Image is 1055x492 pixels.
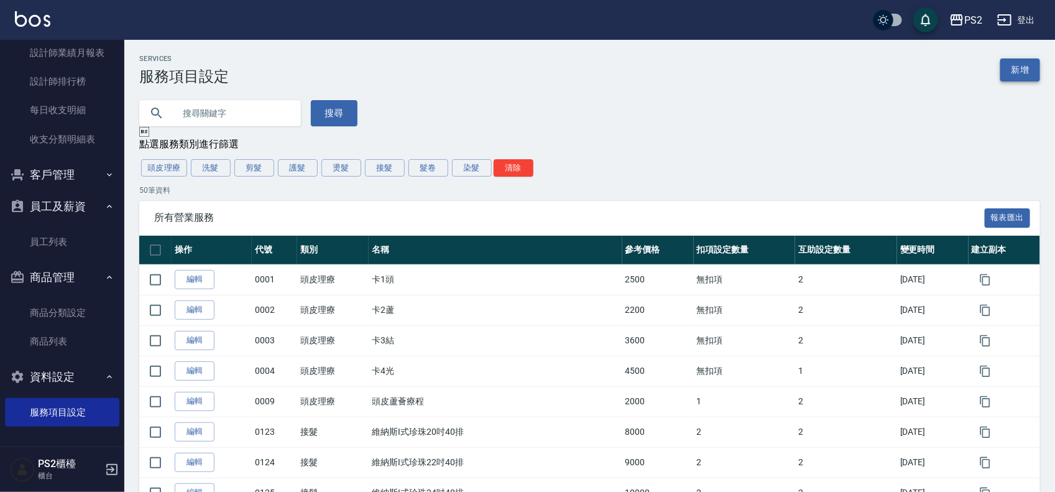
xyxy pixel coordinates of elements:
[694,417,796,447] td: 2
[321,159,361,177] button: 燙髮
[369,417,622,447] td: 維納斯I式珍珠20吋40排
[5,398,119,427] a: 服務項目設定
[175,361,214,381] a: 編輯
[622,264,694,295] td: 2500
[175,422,214,442] a: 編輯
[694,447,796,478] td: 2
[622,325,694,356] td: 3600
[5,159,119,191] button: 客戶管理
[369,447,622,478] td: 維納斯I式珍珠22吋40排
[139,55,229,63] h2: Services
[5,261,119,294] button: 商品管理
[795,325,897,356] td: 2
[913,7,938,32] button: save
[985,211,1031,223] a: 報表匯出
[5,96,119,124] a: 每日收支明細
[38,458,101,470] h5: PS2櫃檯
[795,386,897,417] td: 2
[5,39,119,67] a: 設計師業績月報表
[297,236,369,265] th: 類別
[311,100,357,126] button: 搜尋
[369,295,622,325] td: 卡2蘆
[297,264,369,295] td: 頭皮理療
[369,236,622,265] th: 名稱
[897,325,969,356] td: [DATE]
[5,228,119,256] a: 員工列表
[964,12,982,28] div: PS2
[5,67,119,96] a: 設計師排行榜
[795,295,897,325] td: 2
[694,356,796,386] td: 無扣項
[191,159,231,177] button: 洗髮
[369,325,622,356] td: 卡3結
[139,68,229,85] h3: 服務項目設定
[369,386,622,417] td: 頭皮蘆薈療程
[622,236,694,265] th: 參考價格
[297,386,369,417] td: 頭皮理療
[992,9,1040,32] button: 登出
[141,159,187,177] button: 頭皮理療
[252,264,297,295] td: 0001
[297,356,369,386] td: 頭皮理療
[38,470,101,481] p: 櫃台
[494,159,533,177] button: 清除
[408,159,448,177] button: 髮卷
[622,356,694,386] td: 4500
[5,327,119,356] a: 商品列表
[694,386,796,417] td: 1
[175,453,214,472] a: 編輯
[10,457,35,482] img: Person
[622,295,694,325] td: 2200
[795,417,897,447] td: 2
[175,270,214,289] a: 編輯
[369,356,622,386] td: 卡4光
[252,356,297,386] td: 0004
[297,417,369,447] td: 接髮
[985,208,1031,228] button: 報表匯出
[297,447,369,478] td: 接髮
[297,295,369,325] td: 頭皮理療
[252,386,297,417] td: 0009
[969,236,1040,265] th: 建立副本
[5,125,119,154] a: 收支分類明細表
[694,236,796,265] th: 扣項設定數量
[897,264,969,295] td: [DATE]
[795,356,897,386] td: 1
[365,159,405,177] button: 接髮
[795,264,897,295] td: 2
[1000,58,1040,81] a: 新增
[897,386,969,417] td: [DATE]
[622,386,694,417] td: 2000
[622,447,694,478] td: 9000
[622,417,694,447] td: 8000
[252,447,297,478] td: 0124
[278,159,318,177] button: 護髮
[139,185,1040,196] p: 50 筆資料
[252,295,297,325] td: 0002
[175,300,214,320] a: 編輯
[694,295,796,325] td: 無扣項
[175,331,214,350] a: 編輯
[154,211,985,224] span: 所有營業服務
[694,325,796,356] td: 無扣項
[944,7,987,33] button: PS2
[252,325,297,356] td: 0003
[897,417,969,447] td: [DATE]
[897,236,969,265] th: 變更時間
[252,236,297,265] th: 代號
[139,138,1040,151] div: 點選服務類別進行篩選
[897,295,969,325] td: [DATE]
[234,159,274,177] button: 剪髮
[897,447,969,478] td: [DATE]
[175,392,214,411] a: 編輯
[252,417,297,447] td: 0123
[452,159,492,177] button: 染髮
[694,264,796,295] td: 無扣項
[897,356,969,386] td: [DATE]
[795,236,897,265] th: 互助設定數量
[174,96,291,130] input: 搜尋關鍵字
[297,325,369,356] td: 頭皮理療
[795,447,897,478] td: 2
[5,190,119,223] button: 員工及薪資
[172,236,252,265] th: 操作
